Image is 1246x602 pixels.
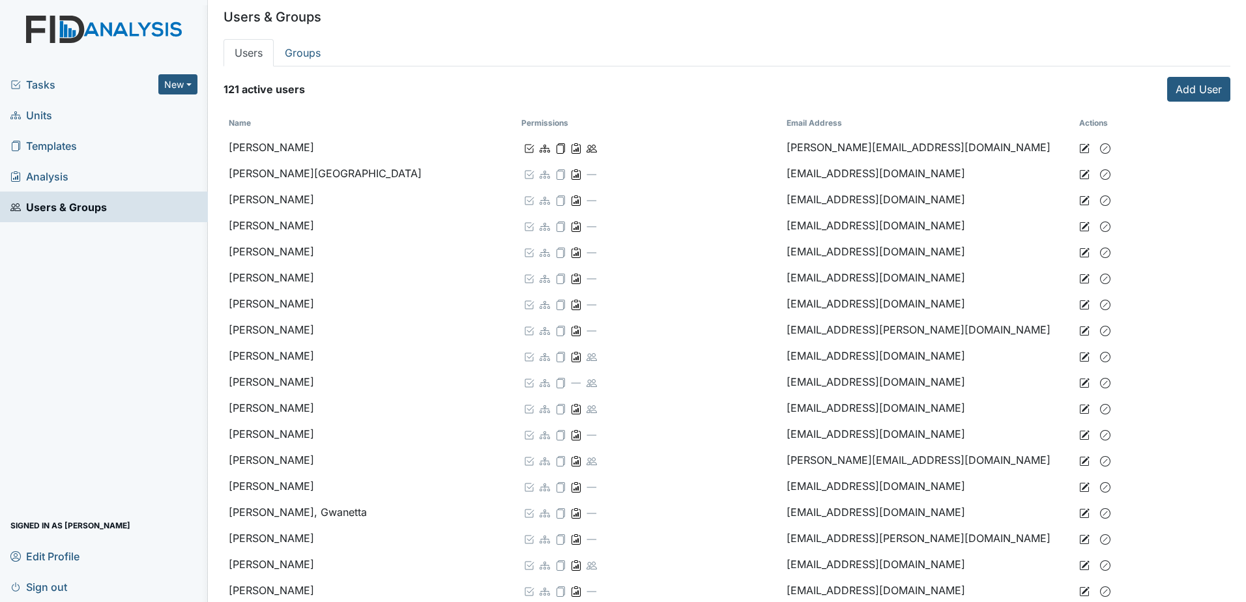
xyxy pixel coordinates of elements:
[224,212,516,238] td: [PERSON_NAME]
[781,525,1074,551] td: [EMAIL_ADDRESS][PERSON_NAME][DOMAIN_NAME]
[10,77,158,93] a: Tasks
[224,551,516,577] td: [PERSON_NAME]
[781,160,1074,186] td: [EMAIL_ADDRESS][DOMAIN_NAME]
[10,515,130,536] span: Signed in as [PERSON_NAME]
[787,118,842,128] a: Email Address
[224,160,516,186] td: [PERSON_NAME][GEOGRAPHIC_DATA]
[10,577,67,597] span: Sign out
[274,39,332,66] a: Groups
[224,343,516,369] td: [PERSON_NAME]
[224,10,321,23] h5: Users & Groups
[781,369,1074,395] td: [EMAIL_ADDRESS][DOMAIN_NAME]
[10,546,80,566] span: Edit Profile
[781,212,1074,238] td: [EMAIL_ADDRESS][DOMAIN_NAME]
[224,134,516,160] td: [PERSON_NAME]
[781,134,1074,160] td: [PERSON_NAME][EMAIL_ADDRESS][DOMAIN_NAME]
[781,421,1074,447] td: [EMAIL_ADDRESS][DOMAIN_NAME]
[10,105,52,125] span: Units
[229,118,251,128] a: Name
[224,186,516,212] td: [PERSON_NAME]
[224,369,516,395] td: [PERSON_NAME]
[224,525,516,551] td: [PERSON_NAME]
[224,39,274,66] a: Users
[781,473,1074,499] td: [EMAIL_ADDRESS][DOMAIN_NAME]
[224,473,516,499] td: [PERSON_NAME]
[1079,118,1108,128] strong: Actions
[516,112,781,134] th: Permissions
[781,551,1074,577] td: [EMAIL_ADDRESS][DOMAIN_NAME]
[10,136,77,156] span: Templates
[224,447,516,473] td: [PERSON_NAME]
[224,291,516,317] td: [PERSON_NAME]
[224,265,516,291] td: [PERSON_NAME]
[158,74,197,94] button: New
[781,447,1074,473] td: [PERSON_NAME][EMAIL_ADDRESS][DOMAIN_NAME]
[781,317,1074,343] td: [EMAIL_ADDRESS][PERSON_NAME][DOMAIN_NAME]
[781,395,1074,421] td: [EMAIL_ADDRESS][DOMAIN_NAME]
[781,343,1074,369] td: [EMAIL_ADDRESS][DOMAIN_NAME]
[224,421,516,447] td: [PERSON_NAME]
[224,395,516,421] td: [PERSON_NAME]
[1167,77,1230,102] a: Add User
[10,197,107,217] span: Users & Groups
[781,186,1074,212] td: [EMAIL_ADDRESS][DOMAIN_NAME]
[781,238,1074,265] td: [EMAIL_ADDRESS][DOMAIN_NAME]
[781,265,1074,291] td: [EMAIL_ADDRESS][DOMAIN_NAME]
[224,81,305,97] strong: 121 active users
[224,317,516,343] td: [PERSON_NAME]
[10,166,68,186] span: Analysis
[781,291,1074,317] td: [EMAIL_ADDRESS][DOMAIN_NAME]
[224,238,516,265] td: [PERSON_NAME]
[224,499,516,525] td: [PERSON_NAME], Gwanetta
[781,499,1074,525] td: [EMAIL_ADDRESS][DOMAIN_NAME]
